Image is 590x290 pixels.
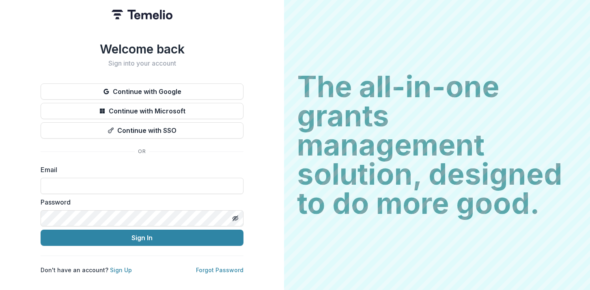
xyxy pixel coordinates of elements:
h2: Sign into your account [41,60,243,67]
button: Continue with SSO [41,122,243,139]
button: Continue with Microsoft [41,103,243,119]
label: Password [41,197,239,207]
a: Sign Up [110,267,132,273]
button: Sign In [41,230,243,246]
p: Don't have an account? [41,266,132,274]
h1: Welcome back [41,42,243,56]
button: Toggle password visibility [229,212,242,225]
a: Forgot Password [196,267,243,273]
button: Continue with Google [41,83,243,100]
img: Temelio [112,10,172,19]
label: Email [41,165,239,175]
